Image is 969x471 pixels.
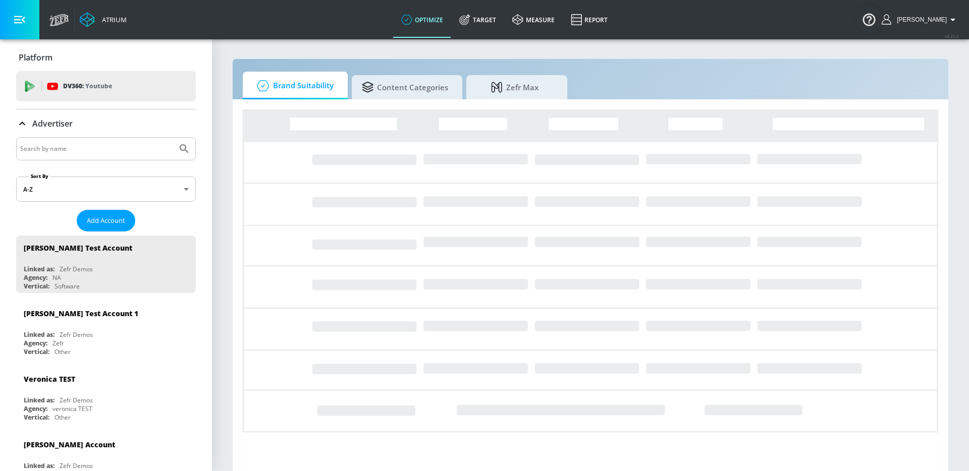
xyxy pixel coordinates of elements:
[60,461,93,470] div: Zefr Demos
[253,74,334,98] span: Brand Suitability
[362,75,448,99] span: Content Categories
[24,330,55,339] div: Linked as:
[24,265,55,273] div: Linked as:
[24,461,55,470] div: Linked as:
[55,347,71,356] div: Other
[29,173,50,180] label: Sort By
[24,404,47,413] div: Agency:
[24,374,75,384] div: Veronica TEST
[87,215,125,226] span: Add Account
[24,440,115,449] div: [PERSON_NAME] Account
[16,301,196,359] div: [PERSON_NAME] Test Account 1Linked as:Zefr DemosAgency:ZefrVertical:Other
[52,339,64,347] div: Zefr
[16,367,196,424] div: Veronica TESTLinked as:Zefr DemosAgency:veronica TESTVertical:Other
[60,265,93,273] div: Zefr Demos
[24,243,132,253] div: [PERSON_NAME] Test Account
[55,282,80,290] div: Software
[52,273,61,282] div: NA
[24,273,47,282] div: Agency:
[20,142,173,155] input: Search by name
[24,396,55,404] div: Linked as:
[52,404,92,413] div: veronica TEST
[16,43,196,72] div: Platform
[60,396,93,404] div: Zefr Demos
[855,5,883,33] button: Open Resource Center
[24,339,47,347] div: Agency:
[393,2,451,38] a: optimize
[24,282,49,290] div: Vertical:
[16,71,196,101] div: DV360: Youtube
[24,413,49,422] div: Vertical:
[945,33,959,39] span: v 4.22.2
[85,81,112,91] p: Youtube
[882,14,959,26] button: [PERSON_NAME]
[451,2,504,38] a: Target
[16,109,196,138] div: Advertiser
[24,309,138,318] div: [PERSON_NAME] Test Account 1
[63,81,112,92] p: DV360:
[16,176,196,202] div: A-Z
[98,15,127,24] div: Atrium
[893,16,947,23] span: login as: guillermo.cabrera@zefr.com
[16,236,196,293] div: [PERSON_NAME] Test AccountLinked as:Zefr DemosAgency:NAVertical:Software
[60,330,93,339] div: Zefr Demos
[55,413,71,422] div: Other
[504,2,563,38] a: measure
[563,2,616,38] a: Report
[77,210,135,231] button: Add Account
[80,12,127,27] a: Atrium
[19,52,52,63] p: Platform
[476,75,553,99] span: Zefr Max
[32,118,73,129] p: Advertiser
[24,347,49,356] div: Vertical:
